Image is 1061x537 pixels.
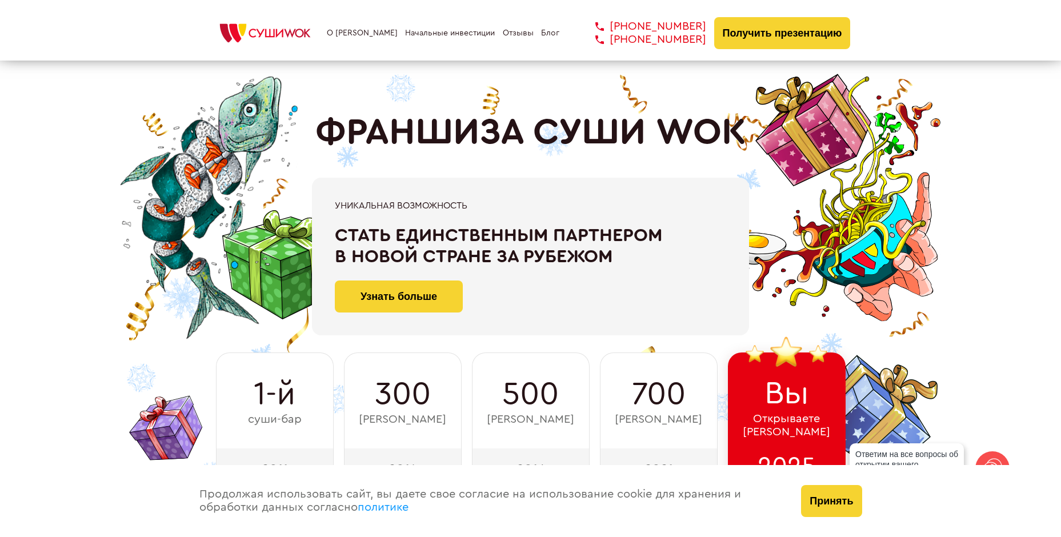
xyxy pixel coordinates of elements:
[472,448,590,490] div: 2016
[335,225,726,267] div: Стать единственным партнером в новой стране за рубежом
[315,111,746,154] h1: ФРАНШИЗА СУШИ WOK
[359,413,446,426] span: [PERSON_NAME]
[503,29,534,38] a: Отзывы
[335,280,463,312] button: Узнать больше
[578,20,706,33] a: [PHONE_NUMBER]
[211,21,319,46] img: СУШИWOK
[541,29,559,38] a: Блог
[358,502,409,513] a: политике
[502,376,559,412] span: 500
[344,448,462,490] div: 2014
[375,376,431,412] span: 300
[487,413,574,426] span: [PERSON_NAME]
[188,465,790,537] div: Продолжая использовать сайт, вы даете свое согласие на использование cookie для хранения и обрабо...
[405,29,495,38] a: Начальные инвестиции
[728,448,846,490] div: 2025
[801,485,862,517] button: Принять
[327,29,398,38] a: О [PERSON_NAME]
[743,412,830,439] span: Открываете [PERSON_NAME]
[632,376,686,412] span: 700
[714,17,851,49] button: Получить презентацию
[254,376,295,412] span: 1-й
[850,443,964,486] div: Ответим на все вопросы об открытии вашего [PERSON_NAME]!
[764,375,809,412] span: Вы
[578,33,706,46] a: [PHONE_NUMBER]
[615,413,702,426] span: [PERSON_NAME]
[216,448,334,490] div: 2011
[600,448,718,490] div: 2021
[335,201,726,211] div: Уникальная возможность
[248,413,302,426] span: суши-бар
